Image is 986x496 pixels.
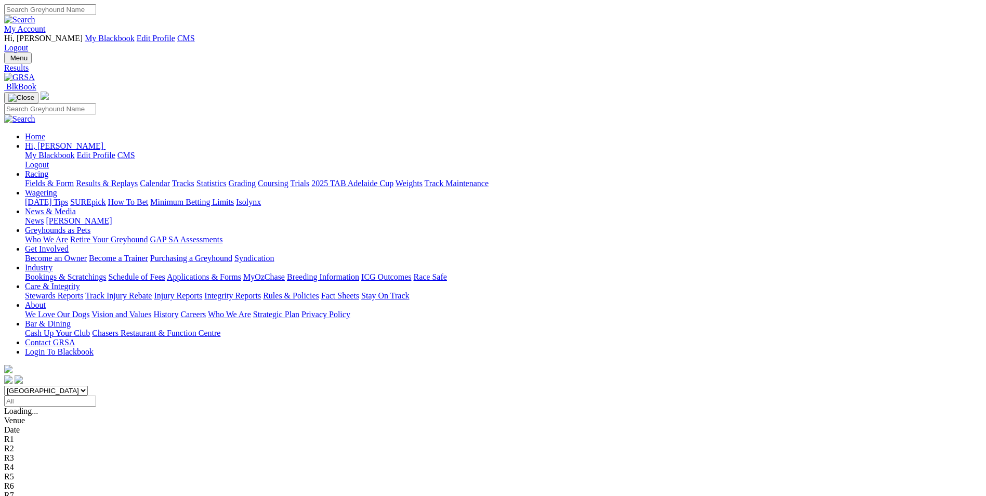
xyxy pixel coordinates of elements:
a: Schedule of Fees [108,272,165,281]
a: Integrity Reports [204,291,261,300]
img: Close [8,94,34,102]
a: Track Injury Rebate [85,291,152,300]
a: Logout [4,43,28,52]
img: logo-grsa-white.png [4,365,12,373]
span: Hi, [PERSON_NAME] [25,141,103,150]
div: News & Media [25,216,982,226]
span: Loading... [4,407,38,415]
a: Applications & Forms [167,272,241,281]
div: Care & Integrity [25,291,982,301]
img: twitter.svg [15,375,23,384]
div: Wagering [25,198,982,207]
span: BlkBook [6,82,36,91]
a: Syndication [234,254,274,263]
a: Become an Owner [25,254,87,263]
div: Date [4,425,982,435]
a: My Account [4,24,46,33]
a: Statistics [196,179,227,188]
a: Injury Reports [154,291,202,300]
a: Cash Up Your Club [25,329,90,337]
a: Track Maintenance [425,179,489,188]
button: Toggle navigation [4,53,32,63]
div: Bar & Dining [25,329,982,338]
div: R2 [4,444,982,453]
a: Bookings & Scratchings [25,272,106,281]
a: Privacy Policy [301,310,350,319]
a: CMS [117,151,135,160]
a: Careers [180,310,206,319]
a: My Blackbook [85,34,135,43]
a: Purchasing a Greyhound [150,254,232,263]
div: R1 [4,435,982,444]
input: Search [4,103,96,114]
img: Search [4,114,35,124]
a: About [25,301,46,309]
a: My Blackbook [25,151,75,160]
div: About [25,310,982,319]
a: Weights [396,179,423,188]
a: [DATE] Tips [25,198,68,206]
a: Vision and Values [91,310,151,319]
a: ICG Outcomes [361,272,411,281]
a: Trials [290,179,309,188]
a: Isolynx [236,198,261,206]
a: Become a Trainer [89,254,148,263]
a: Industry [25,263,52,272]
img: logo-grsa-white.png [41,92,49,100]
div: R4 [4,463,982,472]
a: Retire Your Greyhound [70,235,148,244]
a: Greyhounds as Pets [25,226,90,234]
a: Contact GRSA [25,338,75,347]
div: R3 [4,453,982,463]
div: Racing [25,179,982,188]
input: Search [4,4,96,15]
a: 2025 TAB Adelaide Cup [311,179,393,188]
a: Bar & Dining [25,319,71,328]
a: MyOzChase [243,272,285,281]
a: Edit Profile [77,151,115,160]
a: CMS [177,34,195,43]
a: Strategic Plan [253,310,299,319]
div: Greyhounds as Pets [25,235,982,244]
a: SUREpick [70,198,106,206]
img: GRSA [4,73,35,82]
a: Edit Profile [137,34,175,43]
div: Venue [4,416,982,425]
a: BlkBook [4,82,36,91]
a: Fields & Form [25,179,74,188]
a: [PERSON_NAME] [46,216,112,225]
a: GAP SA Assessments [150,235,223,244]
input: Select date [4,396,96,407]
a: We Love Our Dogs [25,310,89,319]
a: News & Media [25,207,76,216]
div: My Account [4,34,982,53]
a: Fact Sheets [321,291,359,300]
a: Home [25,132,45,141]
a: Stewards Reports [25,291,83,300]
img: Search [4,15,35,24]
a: News [25,216,44,225]
a: Rules & Policies [263,291,319,300]
span: Menu [10,54,28,62]
a: Breeding Information [287,272,359,281]
div: R5 [4,472,982,481]
div: Hi, [PERSON_NAME] [25,151,982,169]
a: Care & Integrity [25,282,80,291]
a: Chasers Restaurant & Function Centre [92,329,220,337]
div: Results [4,63,982,73]
a: Who We Are [25,235,68,244]
a: History [153,310,178,319]
a: Calendar [140,179,170,188]
a: Racing [25,169,48,178]
a: Get Involved [25,244,69,253]
div: Industry [25,272,982,282]
div: Get Involved [25,254,982,263]
a: Results & Replays [76,179,138,188]
a: How To Bet [108,198,149,206]
div: R6 [4,481,982,491]
a: Logout [25,160,49,169]
a: Wagering [25,188,57,197]
img: facebook.svg [4,375,12,384]
a: Minimum Betting Limits [150,198,234,206]
span: Hi, [PERSON_NAME] [4,34,83,43]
